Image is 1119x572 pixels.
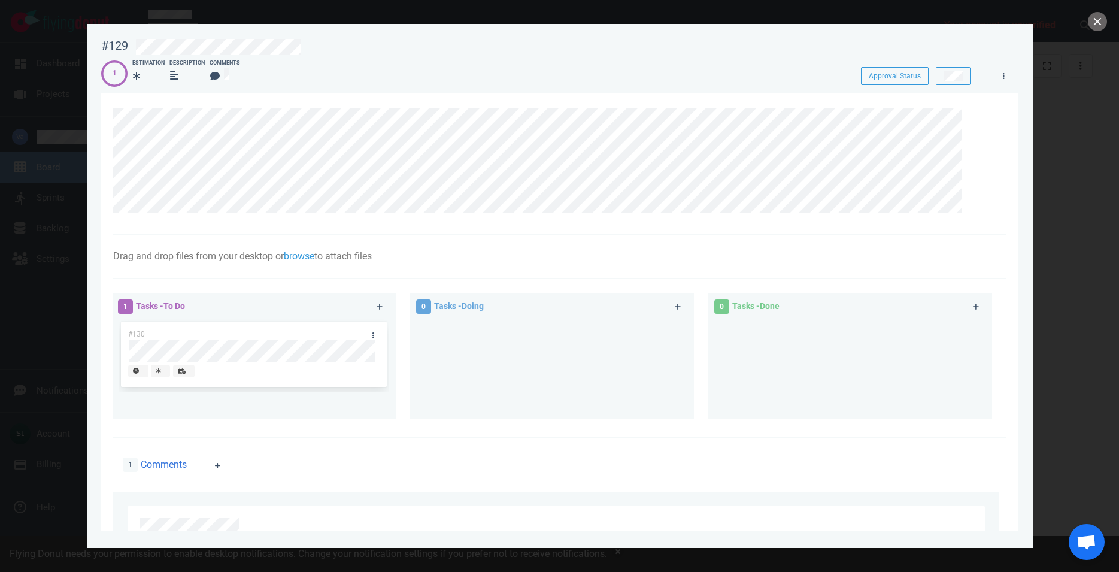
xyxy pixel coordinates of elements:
button: close [1088,12,1107,31]
div: Estimation [132,59,165,68]
span: Tasks - Doing [434,301,484,311]
span: to attach files [314,250,372,262]
a: Open chat [1069,524,1105,560]
span: Tasks - Done [732,301,780,311]
span: 1 [118,299,133,314]
div: Comments [210,59,240,68]
span: 0 [714,299,729,314]
button: Approval Status [861,67,929,85]
div: 1 [113,68,116,78]
span: 1 [123,458,138,472]
div: #129 [101,38,128,53]
a: browse [284,250,314,262]
span: Comments [141,458,187,472]
span: Tasks - To Do [136,301,185,311]
span: Drag and drop files from your desktop or [113,250,284,262]
span: 0 [416,299,431,314]
span: #130 [128,330,145,338]
div: Description [169,59,205,68]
